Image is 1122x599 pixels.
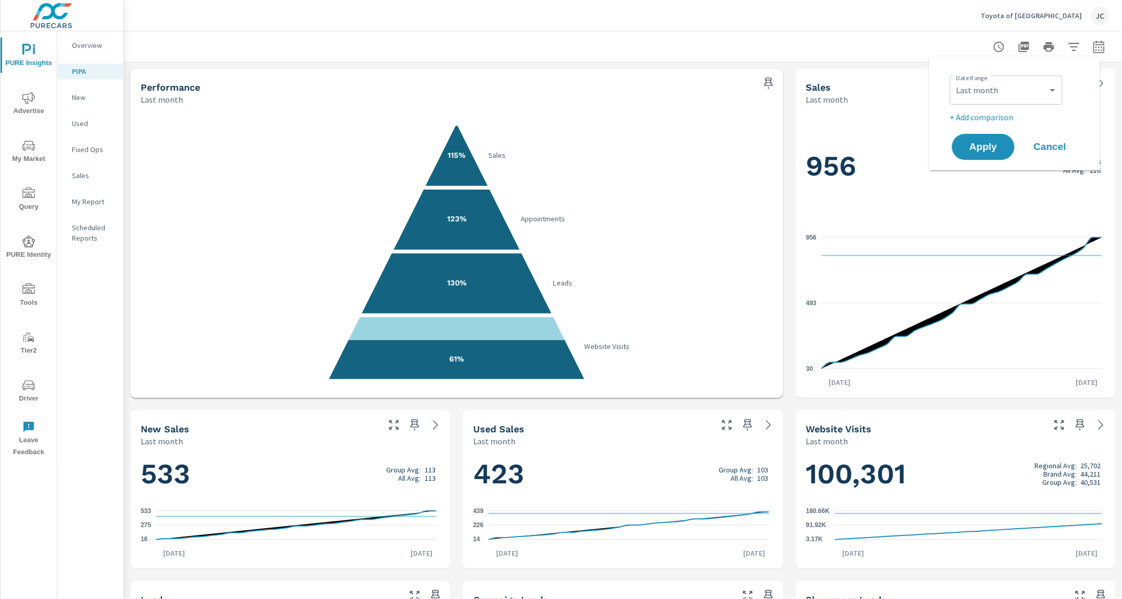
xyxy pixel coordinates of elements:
[4,379,54,405] span: Driver
[72,196,115,207] p: My Report
[731,474,754,482] p: All Avg:
[156,548,192,558] p: [DATE]
[386,417,402,433] button: Make Fullscreen
[141,423,189,434] h5: New Sales
[835,548,871,558] p: [DATE]
[398,474,421,482] p: All Avg:
[1,31,57,463] div: nav menu
[141,456,440,492] h1: 533
[806,299,817,307] text: 493
[72,118,115,129] p: Used
[806,456,1105,492] h1: 100,301
[1019,134,1081,160] button: Cancel
[425,474,436,482] p: 113
[72,170,115,181] p: Sales
[981,11,1082,20] p: Toyota of [GEOGRAPHIC_DATA]
[963,142,1004,152] span: Apply
[1035,461,1077,470] p: Regional Avg:
[1064,166,1086,174] p: All Avg:
[473,536,480,543] text: 14
[141,507,151,515] text: 533
[57,64,124,79] div: PIPA
[806,93,848,106] p: Last month
[72,222,115,243] p: Scheduled Reports
[141,521,151,529] text: 275
[57,194,124,209] div: My Report
[1081,478,1101,486] p: 40,531
[1039,36,1059,57] button: Print Report
[1089,36,1109,57] button: Select Date Range
[552,278,572,288] text: Leads
[739,417,756,433] span: Save this to your personalized report
[57,220,124,246] div: Scheduled Reports
[427,417,444,433] a: See more details in report
[806,423,872,434] h5: Website Visits
[806,365,813,372] text: 30
[758,474,769,482] p: 103
[4,92,54,117] span: Advertise
[473,423,524,434] h5: Used Sales
[473,507,484,515] text: 439
[758,466,769,474] p: 103
[1069,377,1105,388] p: [DATE]
[584,342,630,351] text: Website Visits
[1029,142,1071,152] span: Cancel
[141,93,183,106] p: Last month
[806,522,827,529] text: 91.92K
[57,142,124,157] div: Fixed Ops
[425,466,436,474] p: 113
[386,466,421,474] p: Group Avg:
[736,548,773,558] p: [DATE]
[473,435,515,447] p: Last month
[1081,470,1101,478] p: 44,211
[806,435,848,447] p: Last month
[806,148,1105,184] h1: 956
[1093,75,1109,92] a: See more details in report
[719,466,754,474] p: Group Avg:
[141,536,148,543] text: 16
[821,377,858,388] p: [DATE]
[141,435,183,447] p: Last month
[521,214,565,223] text: Appointments
[1051,417,1068,433] button: Make Fullscreen
[4,235,54,261] span: PURE Identity
[489,151,506,160] text: Sales
[57,116,124,131] div: Used
[57,168,124,183] div: Sales
[1014,36,1034,57] button: "Export Report to PDF"
[1064,36,1084,57] button: Apply Filters
[806,234,817,241] text: 956
[406,417,423,433] span: Save this to your personalized report
[448,151,465,160] text: 115%
[4,140,54,165] span: My Market
[760,417,777,433] a: See more details in report
[473,456,772,492] h1: 423
[57,38,124,53] div: Overview
[72,66,115,77] p: PIPA
[449,354,464,364] text: 61%
[952,134,1015,160] button: Apply
[760,75,777,92] span: Save this to your personalized report
[4,331,54,357] span: Tier2
[72,144,115,155] p: Fixed Ops
[1072,417,1089,433] span: Save this to your personalized report
[473,522,484,529] text: 226
[141,82,200,93] h5: Performance
[72,92,115,103] p: New
[403,548,440,558] p: [DATE]
[4,283,54,309] span: Tools
[447,278,466,288] text: 130%
[4,421,54,458] span: Leave Feedback
[719,417,735,433] button: Make Fullscreen
[806,536,823,543] text: 3.17K
[1081,461,1101,470] p: 25,702
[1091,6,1109,25] div: JC
[1044,470,1077,478] p: Brand Avg:
[4,44,54,69] span: PURE Insights
[1093,417,1109,433] a: See more details in report
[4,188,54,213] span: Query
[1043,478,1077,486] p: Group Avg:
[447,214,466,223] text: 123%
[1090,166,1101,174] p: 216
[806,507,830,515] text: 180.66K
